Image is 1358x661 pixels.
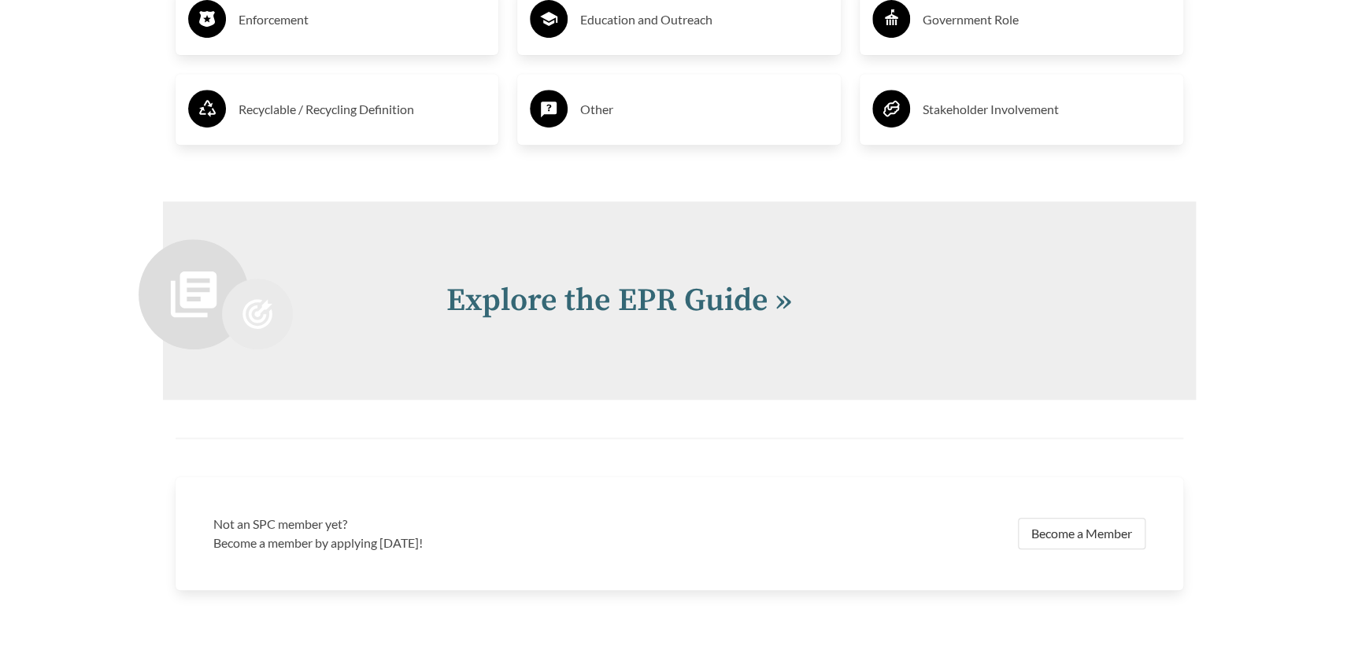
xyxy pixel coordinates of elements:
h3: Stakeholder Involvement [923,97,1171,122]
p: Become a member by applying [DATE]! [213,534,670,552]
h3: Education and Outreach [580,7,828,32]
h3: Enforcement [239,7,487,32]
h3: Other [580,97,828,122]
a: Explore the EPR Guide » [446,281,792,320]
a: Become a Member [1018,518,1145,549]
h3: Not an SPC member yet? [213,515,670,534]
h3: Recyclable / Recycling Definition [239,97,487,122]
h3: Government Role [923,7,1171,32]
